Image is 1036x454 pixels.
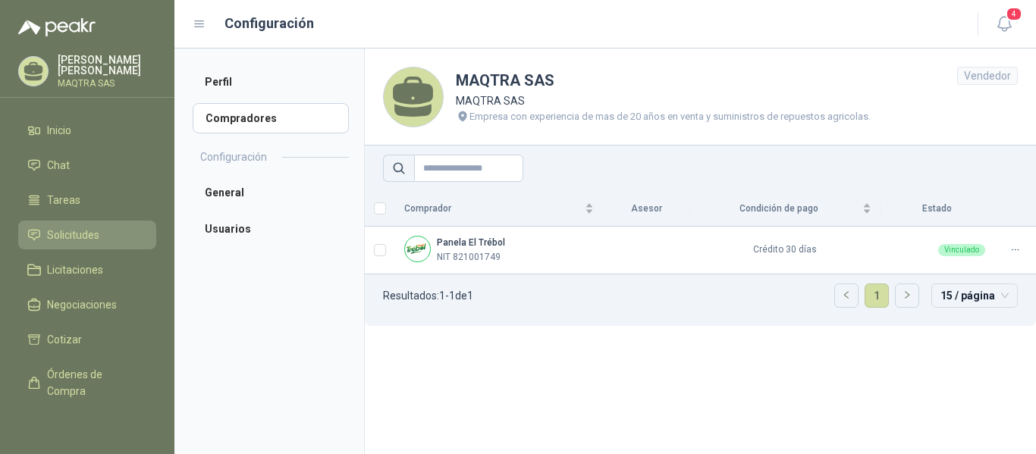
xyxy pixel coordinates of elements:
[18,116,156,145] a: Inicio
[18,255,156,284] a: Licitaciones
[18,186,156,214] a: Tareas
[47,192,80,208] span: Tareas
[940,284,1009,307] span: 15 / página
[200,149,267,165] h2: Configuración
[47,122,71,139] span: Inicio
[865,284,888,307] a: 1
[404,202,582,216] span: Comprador
[47,296,117,313] span: Negociaciones
[881,191,994,227] th: Estado
[865,283,889,308] li: 1
[58,55,156,76] p: [PERSON_NAME] [PERSON_NAME]
[834,283,859,308] li: Página anterior
[931,283,1018,308] div: tamaño de página
[18,360,156,405] a: Órdenes de Compra
[18,151,156,180] a: Chat
[18,221,156,249] a: Solicitudes
[1006,7,1022,21] span: 4
[383,290,473,301] p: Resultados: 1 - 1 de 1
[47,366,142,399] span: Órdenes de Compra
[895,283,919,308] li: Página siguiente
[18,18,96,36] img: Logo peakr
[456,92,871,109] p: MAQTRA SAS
[193,177,349,208] a: General
[903,290,912,299] span: right
[47,331,82,348] span: Cotizar
[224,13,314,34] h1: Configuración
[957,67,1018,85] div: Vendedor
[47,157,70,174] span: Chat
[896,284,918,307] button: right
[469,109,871,124] p: Empresa con experiencia de mas de 20 años en venta y suministros de repuestos agricolas.
[938,244,985,256] div: Vinculado
[835,284,858,307] button: left
[18,290,156,319] a: Negociaciones
[193,103,349,133] a: Compradores
[58,79,156,88] p: MAQTRA SAS
[193,67,349,97] a: Perfil
[395,191,603,227] th: Comprador
[842,290,851,299] span: left
[47,261,103,278] span: Licitaciones
[990,11,1018,38] button: 4
[405,236,430,261] img: Company Logo
[689,227,881,274] td: Crédito 30 días
[456,69,871,92] h1: MAQTRA SAS
[47,227,99,243] span: Solicitudes
[193,214,349,244] a: Usuarios
[18,412,156,440] a: Remisiones
[437,237,505,248] b: Panela El Trébol
[437,250,501,265] p: NIT 821001749
[699,202,859,216] span: Condición de pago
[603,191,689,227] th: Asesor
[18,325,156,354] a: Cotizar
[689,191,881,227] th: Condición de pago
